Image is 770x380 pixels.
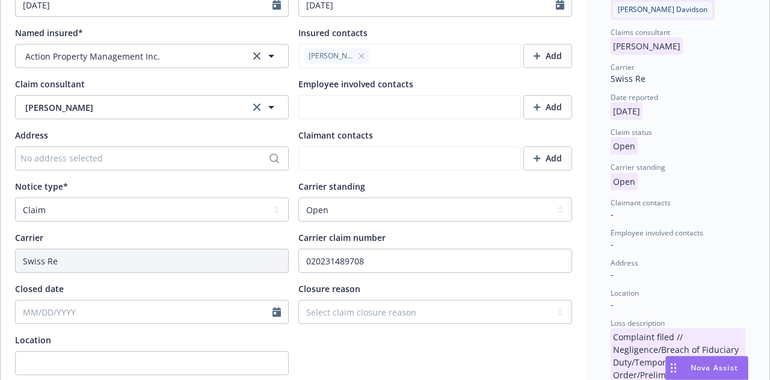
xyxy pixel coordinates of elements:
span: Open [611,140,638,152]
span: Date reported [611,92,658,102]
span: Carrier claim number [298,232,386,243]
span: Address [611,258,638,268]
span: Location [611,288,639,298]
span: Claimant contacts [298,129,373,141]
span: Claim status [611,127,652,137]
a: clear selection [250,49,264,63]
span: Employee involved contacts [611,228,703,238]
span: Named insured* [15,27,83,39]
span: [PERSON_NAME] [611,40,683,52]
div: Add [534,147,562,170]
button: Add [523,95,572,119]
div: Drag to move [666,357,681,379]
a: clear selection [250,100,264,114]
div: No address selected [20,152,271,164]
span: Carrier [611,62,635,72]
span: Action Property Management Inc. [25,50,160,63]
span: Claim consultant [15,78,85,90]
button: Action Property Management Inc.clear selection [15,44,289,68]
span: Address [15,129,48,141]
button: Add [523,146,572,170]
span: Carrier standing [611,162,665,172]
span: [PERSON_NAME] [25,101,240,114]
span: Notice type* [15,181,68,192]
span: [PERSON_NAME] Davidson [611,3,715,14]
div: Add [534,45,562,67]
span: Carrier standing [298,181,365,192]
p: [DATE] [611,102,642,120]
p: Open [611,173,638,190]
span: [PERSON_NAME] [309,51,353,61]
span: Nova Assist [691,363,738,373]
div: Swiss Re [611,72,745,85]
span: - [611,269,614,280]
svg: Search [269,154,279,163]
button: [PERSON_NAME]clear selection [15,95,289,119]
span: Closure reason [298,283,360,294]
div: Add [534,96,562,119]
span: - [611,238,614,250]
span: Closed date [15,283,64,294]
span: Employee involved contacts [298,78,413,90]
svg: Calendar [273,307,281,317]
span: Loss description [611,318,665,328]
button: Nova Assist [665,356,748,380]
span: Location [15,334,51,346]
button: No address selected [15,146,289,170]
input: MM/DD/YYYY [16,301,273,323]
span: [PERSON_NAME] Davidson [618,4,707,15]
span: Complaint filed // Negligence/Breach of Fiduciary Duty/Temporary Restraining Order/Preliminary In... [611,331,745,343]
p: [PERSON_NAME] [611,37,683,55]
span: Insured contacts [298,27,368,39]
span: Claimant contacts [611,198,671,208]
span: Claims consultant [611,27,670,37]
button: Add [523,44,572,68]
span: [DATE] [611,105,642,117]
span: Open [611,176,638,187]
span: - [611,208,614,220]
p: Open [611,137,638,155]
span: - [611,299,614,310]
span: Carrier [15,232,43,243]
